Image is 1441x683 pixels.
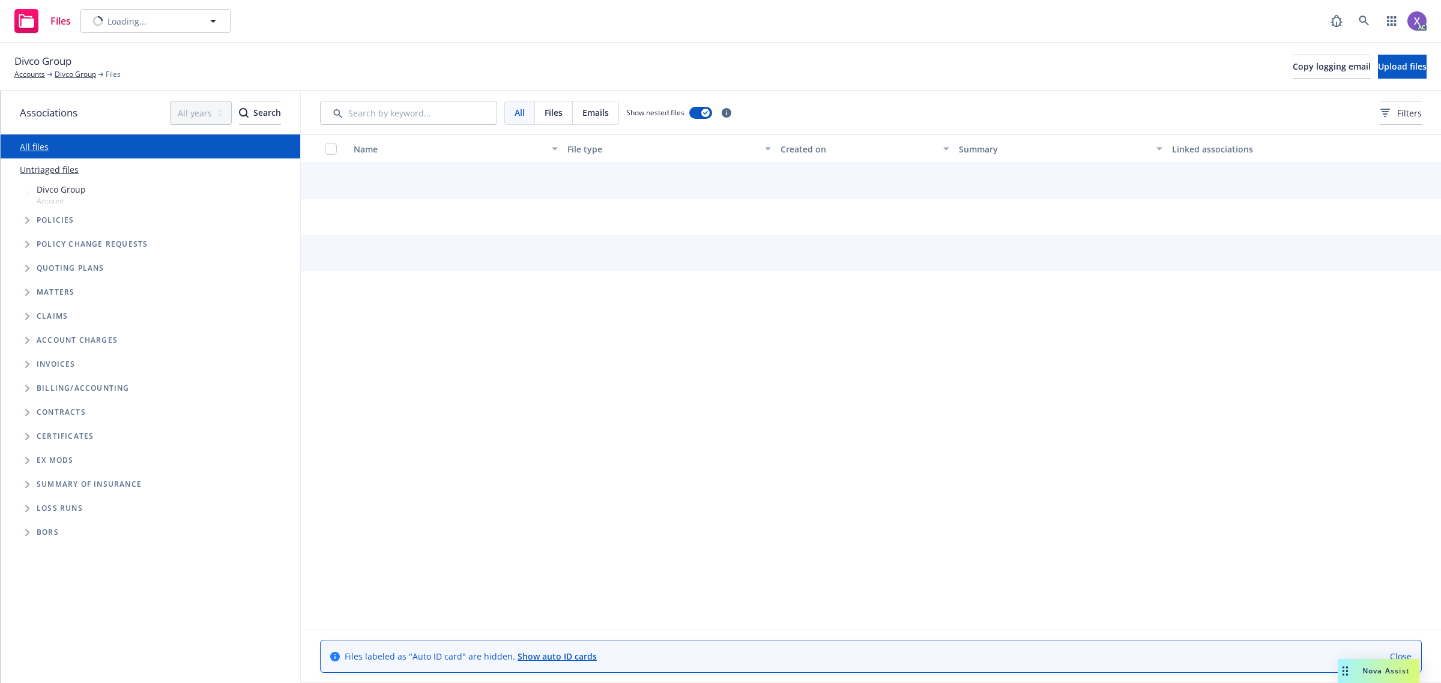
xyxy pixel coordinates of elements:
[1380,9,1404,33] a: Switch app
[1172,143,1376,155] div: Linked associations
[1378,61,1427,72] span: Upload files
[1325,9,1349,33] a: Report a Bug
[80,9,231,33] button: Loading...
[239,101,281,124] div: Search
[14,69,45,80] a: Accounts
[14,53,71,69] span: Divco Group
[563,134,776,163] button: File type
[20,163,79,176] a: Untriaged files
[37,183,86,196] span: Divco Group
[37,529,59,536] span: BORs
[37,313,68,320] span: Claims
[37,265,104,272] span: Quoting plans
[567,143,758,155] div: File type
[37,457,73,464] span: Ex Mods
[1378,55,1427,79] button: Upload files
[1,181,300,376] div: Tree Example
[10,4,76,38] a: Files
[37,433,94,440] span: Certificates
[1380,101,1422,125] button: Filters
[781,143,935,155] div: Created on
[1293,55,1371,79] button: Copy logging email
[1362,666,1410,676] span: Nova Assist
[349,134,563,163] button: Name
[1380,107,1422,119] span: Filters
[1338,659,1419,683] button: Nova Assist
[20,105,77,121] span: Associations
[776,134,953,163] button: Created on
[959,143,1150,155] div: Summary
[106,69,121,80] span: Files
[518,651,597,662] a: Show auto ID cards
[37,361,76,368] span: Invoices
[239,108,249,118] svg: Search
[354,143,545,155] div: Name
[320,101,497,125] input: Search by keyword...
[1338,659,1353,683] div: Drag to move
[1167,134,1381,163] button: Linked associations
[37,505,83,512] span: Loss Runs
[1293,61,1371,72] span: Copy logging email
[37,409,86,416] span: Contracts
[954,134,1168,163] button: Summary
[1,376,300,544] div: Folder Tree Example
[37,289,74,296] span: Matters
[1352,9,1376,33] a: Search
[1407,11,1427,31] img: photo
[107,15,147,28] span: Loading...
[37,481,142,488] span: Summary of insurance
[345,650,597,663] span: Files labeled as "Auto ID card" are hidden.
[239,101,281,125] button: SearchSearch
[515,106,525,119] span: All
[37,217,74,224] span: Policies
[37,241,148,248] span: Policy change requests
[1397,107,1422,119] span: Filters
[325,143,337,155] input: Select all
[37,196,86,206] span: Account
[55,69,96,80] a: Divco Group
[582,106,609,119] span: Emails
[20,141,49,152] a: All files
[1390,650,1412,663] a: Close
[50,16,71,26] span: Files
[626,107,684,118] span: Show nested files
[545,106,563,119] span: Files
[37,337,118,344] span: Account charges
[37,385,130,392] span: Billing/Accounting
